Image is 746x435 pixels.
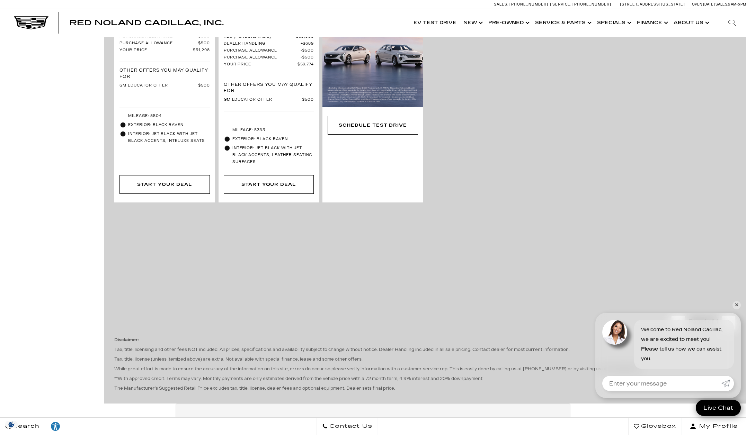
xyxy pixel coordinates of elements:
[224,175,314,194] div: Start Your Deal
[224,55,301,60] span: Purchase Allowance
[11,422,39,431] span: Search
[69,19,224,26] a: Red Noland Cadillac, Inc.
[114,346,736,353] p: Tax, title, licensing and other fees NOT included. All prices, specifications and availability su...
[594,9,633,37] a: Specials
[3,421,19,428] img: Opt-Out Icon
[114,356,736,362] p: Tax, title, license (unless itemized above) are extra. Not available with special finance, lease ...
[602,320,627,345] img: Agent profile photo
[602,376,721,391] input: Enter your message
[460,9,485,37] a: New
[119,111,210,120] li: Mileage: 5504
[696,400,741,416] a: Live Chat
[196,41,210,46] span: $500
[224,55,314,60] a: Purchase Allowance $500
[224,48,314,53] a: Purchase Allowance $500
[302,97,314,102] span: $500
[224,81,314,94] p: Other Offers You May Qualify For
[114,337,139,342] strong: Disclaimer:
[241,181,296,188] div: Start Your Deal
[633,9,670,37] a: Finance
[224,97,314,102] a: GM Educator Offer $500
[532,9,594,37] a: Service & Parts
[339,121,407,129] div: Schedule Test Drive
[119,41,210,46] a: Purchase Allowance $500
[45,421,66,432] div: Explore your accessibility options
[716,2,728,7] span: Sales:
[224,41,314,46] a: Dealer Handling $689
[114,375,736,382] p: **With approved credit. Terms may vary. Monthly payments are only estimates derived from the vehi...
[485,9,532,37] a: Pre-Owned
[198,83,210,88] span: $500
[224,48,301,53] span: Purchase Allowance
[297,62,314,67] span: $59,774
[721,376,734,391] a: Submit
[628,418,682,435] a: Glovebox
[114,330,736,398] div: The Manufacturer’s Suggested Retail Price excludes tax, title, license, dealer fees and optional ...
[328,116,418,135] div: Schedule Test Drive
[114,366,736,372] p: While great effort is made to ensure the accuracy of the information on this site, errors do occu...
[119,48,210,53] a: Your Price $51,298
[224,62,314,67] a: Your Price $59,774
[696,422,738,431] span: My Profile
[728,2,746,7] span: 9 AM-6 PM
[232,136,314,143] span: Exterior: Black Raven
[45,418,66,435] a: Explore your accessibility options
[193,48,210,53] span: $51,298
[572,2,611,7] span: [PHONE_NUMBER]
[137,181,192,188] div: Start Your Deal
[301,55,314,60] span: $500
[670,9,711,37] a: About Us
[69,19,224,27] span: Red Noland Cadillac, Inc.
[494,2,508,7] span: Sales:
[692,2,715,7] span: Open [DATE]
[634,320,734,369] div: Welcome to Red Noland Cadillac, we are excited to meet you! Please tell us how we can assist you.
[224,41,301,46] span: Dealer Handling
[224,62,297,67] span: Your Price
[232,145,314,165] span: Interior: Jet Black with Jet Black Accents, Leather Seating Surfaces
[224,126,314,135] li: Mileage: 5393
[128,130,210,144] span: Interior: Jet Black with Jet Black Accents, Inteluxe Seats
[410,9,460,37] a: EV Test Drive
[494,2,550,6] a: Sales: [PHONE_NUMBER]
[639,422,676,431] span: Glovebox
[700,404,737,412] span: Live Chat
[682,418,746,435] button: Open user profile menu
[119,41,196,46] span: Purchase Allowance
[119,48,193,53] span: Your Price
[14,16,48,29] img: Cadillac Dark Logo with Cadillac White Text
[550,2,613,6] a: Service: [PHONE_NUMBER]
[301,41,314,46] span: $689
[128,121,210,128] span: Exterior: Black Raven
[509,2,548,7] span: [PHONE_NUMBER]
[301,48,314,53] span: $500
[119,83,198,88] span: GM Educator Offer
[119,83,210,88] a: GM Educator Offer $500
[552,2,571,7] span: Service:
[317,418,378,435] a: Contact Us
[119,175,210,194] div: Start Your Deal
[3,421,19,428] section: Click to Open Cookie Consent Modal
[620,2,685,7] a: [STREET_ADDRESS][US_STATE]
[119,67,210,80] p: Other Offers You May Qualify For
[224,97,302,102] span: GM Educator Offer
[328,422,372,431] span: Contact Us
